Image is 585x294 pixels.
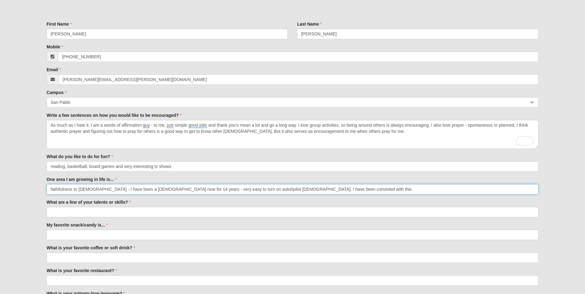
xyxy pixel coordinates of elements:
[47,176,117,182] label: One area I am growing in life is...
[297,21,322,27] label: Last Name
[47,89,67,96] label: Campus
[47,67,61,73] label: Email
[47,44,63,50] label: Mobile
[47,153,113,160] label: What do you like to do for fun?
[47,120,538,149] textarea: To enrich screen reader interactions, please activate Accessibility in Grammarly extension settings
[47,112,182,118] label: Write a few sentences on how you would like to be encouraged?
[47,222,108,228] label: My favorite snack/candy is...
[47,21,72,27] label: First Name
[47,199,131,205] label: What are a few of your talents or skills?
[47,267,117,274] label: What is your favorite restaurant?
[47,245,135,251] label: What is your favorite coffee or soft drink?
